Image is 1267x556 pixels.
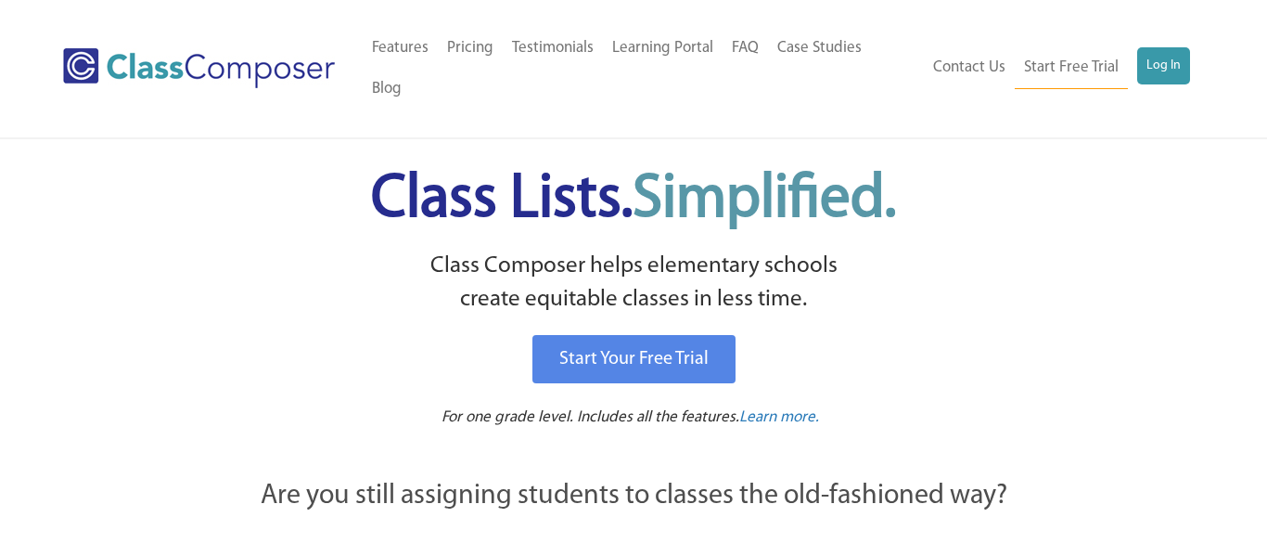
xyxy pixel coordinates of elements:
a: Learn more. [739,407,819,430]
a: Case Studies [768,28,871,69]
a: Pricing [438,28,503,69]
a: Start Free Trial [1015,47,1128,89]
a: Contact Us [924,47,1015,88]
span: Start Your Free Trial [559,350,709,369]
nav: Header Menu [918,47,1189,89]
span: Simplified. [633,170,896,230]
span: For one grade level. Includes all the features. [442,409,739,425]
span: Learn more. [739,409,819,425]
a: FAQ [723,28,768,69]
img: Class Composer [63,48,334,88]
span: Class Lists. [371,170,896,230]
nav: Header Menu [363,28,919,110]
a: Features [363,28,438,69]
p: Are you still assigning students to classes the old-fashioned way? [160,476,1107,517]
a: Blog [363,69,411,110]
p: Class Composer helps elementary schools create equitable classes in less time. [158,250,1109,317]
a: Start Your Free Trial [532,335,736,383]
a: Testimonials [503,28,603,69]
a: Learning Portal [603,28,723,69]
a: Log In [1137,47,1190,84]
